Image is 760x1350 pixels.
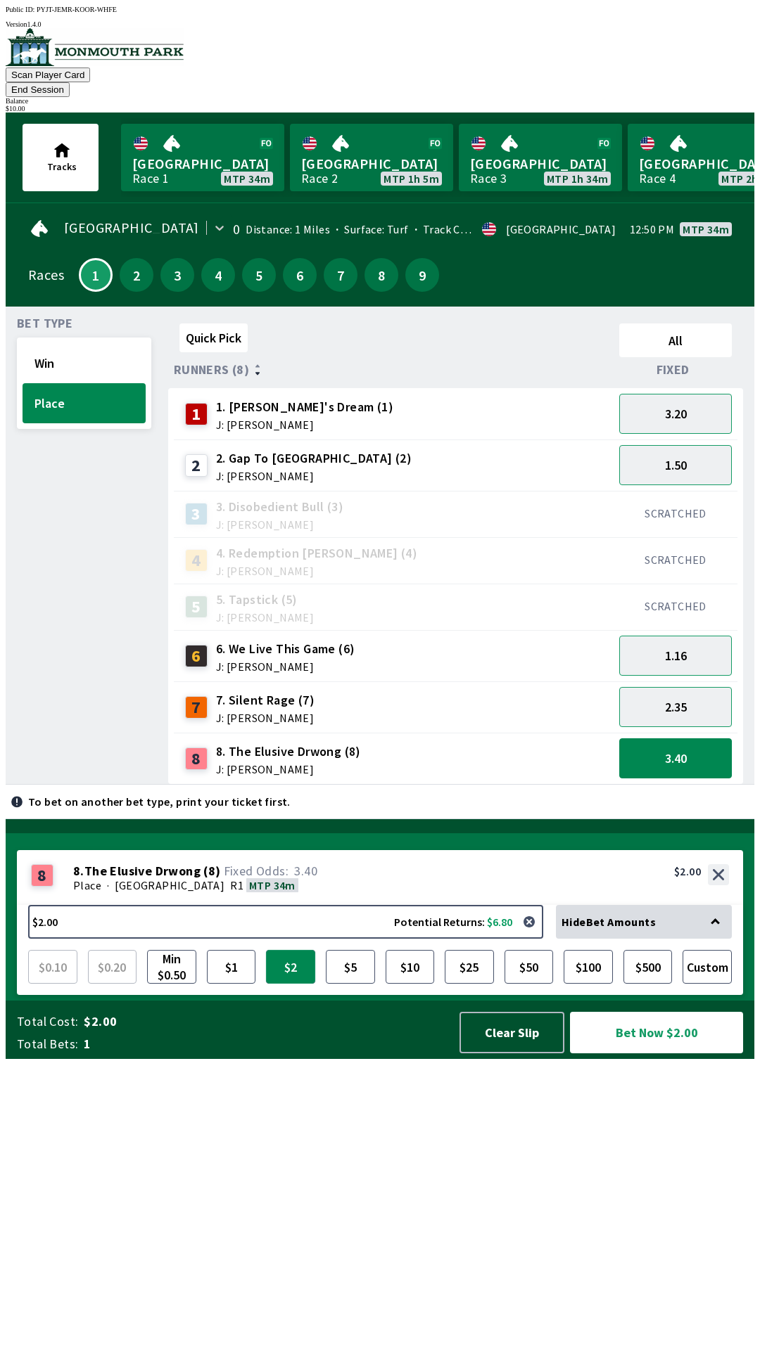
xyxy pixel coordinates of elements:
[470,173,507,184] div: Race 3
[249,878,296,892] span: MTP 34m
[405,258,439,292] button: 9
[164,270,191,280] span: 3
[216,612,314,623] span: J: [PERSON_NAME]
[132,155,273,173] span: [GEOGRAPHIC_DATA]
[619,394,732,434] button: 3.20
[216,470,412,482] span: J: [PERSON_NAME]
[174,363,614,377] div: Runners (8)
[216,640,355,658] span: 6. We Live This Game (6)
[505,950,554,984] button: $50
[619,506,732,520] div: SCRATCHED
[185,645,208,667] div: 6
[28,796,291,807] p: To bet on another bet type, print your ticket first.
[619,599,732,613] div: SCRATCHED
[683,950,732,984] button: Custom
[17,1013,78,1030] span: Total Cost:
[242,258,276,292] button: 5
[301,155,442,173] span: [GEOGRAPHIC_DATA]
[224,173,270,184] span: MTP 34m
[115,878,224,892] span: [GEOGRAPHIC_DATA]
[185,549,208,572] div: 4
[286,270,313,280] span: 6
[201,258,235,292] button: 4
[185,596,208,618] div: 5
[216,565,417,577] span: J: [PERSON_NAME]
[216,449,412,468] span: 2. Gap To [GEOGRAPHIC_DATA] (2)
[283,258,317,292] button: 6
[121,124,284,191] a: [GEOGRAPHIC_DATA]Race 1MTP 34m
[266,950,315,984] button: $2
[6,28,184,66] img: venue logo
[460,1012,564,1053] button: Clear Slip
[132,173,169,184] div: Race 1
[619,553,732,567] div: SCRATCHED
[23,343,146,383] button: Win
[73,864,84,878] span: 8 .
[674,864,701,878] div: $2.00
[216,742,361,761] span: 8. The Elusive Drwong (8)
[31,864,53,887] div: 8
[324,258,357,292] button: 7
[185,503,208,525] div: 3
[368,270,395,280] span: 8
[389,953,431,980] span: $10
[294,863,317,879] span: 3.40
[84,271,108,278] span: 1
[470,155,611,173] span: [GEOGRAPHIC_DATA]
[185,403,208,425] div: 1
[34,355,134,371] span: Win
[203,864,220,878] span: ( 8 )
[84,1036,446,1053] span: 1
[508,953,550,980] span: $50
[17,318,72,329] span: Bet Type
[216,498,343,516] span: 3. Disobedient Bull (3)
[6,6,754,13] div: Public ID:
[365,258,398,292] button: 8
[216,419,393,430] span: J: [PERSON_NAME]
[547,173,608,184] span: MTP 1h 34m
[562,915,656,929] span: Hide Bet Amounts
[472,1024,552,1041] span: Clear Slip
[84,1013,446,1030] span: $2.00
[185,747,208,770] div: 8
[665,750,687,766] span: 3.40
[216,591,314,609] span: 5. Tapstick (5)
[6,67,90,82] button: Scan Player Card
[120,258,153,292] button: 2
[28,269,64,281] div: Races
[626,333,726,349] span: All
[23,124,99,191] button: Tracks
[409,270,436,280] span: 9
[506,224,616,235] div: [GEOGRAPHIC_DATA]
[233,224,240,235] div: 0
[639,173,676,184] div: Race 4
[619,323,732,357] button: All
[37,6,117,13] span: PYJT-JEMR-KOOR-WHFE
[619,636,732,676] button: 1.16
[614,363,737,377] div: Fixed
[205,270,232,280] span: 4
[445,950,494,984] button: $25
[409,222,539,236] span: Track Condition: Heavy
[619,738,732,778] button: 3.40
[23,383,146,423] button: Place
[79,258,113,292] button: 1
[582,1024,731,1041] span: Bet Now $2.00
[619,687,732,727] button: 2.35
[246,270,272,280] span: 5
[207,950,256,984] button: $1
[179,323,248,352] button: Quick Pick
[301,173,338,184] div: Race 2
[6,105,754,112] div: $ 10.00
[216,519,343,530] span: J: [PERSON_NAME]
[386,950,435,984] button: $10
[564,950,613,984] button: $100
[665,699,687,715] span: 2.35
[665,648,687,664] span: 1.16
[290,124,453,191] a: [GEOGRAPHIC_DATA]Race 2MTP 1h 5m
[6,20,754,28] div: Version 1.4.0
[246,222,330,236] span: Distance: 1 Miles
[17,1036,78,1053] span: Total Bets:
[216,398,393,416] span: 1. [PERSON_NAME]'s Dream (1)
[657,364,690,375] span: Fixed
